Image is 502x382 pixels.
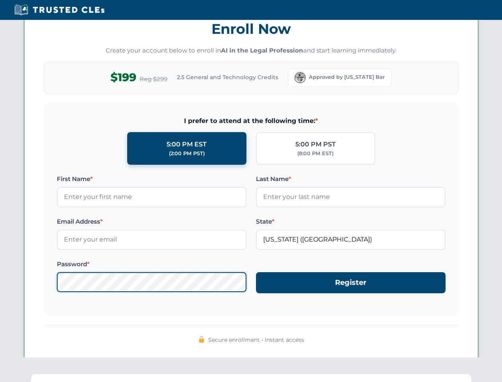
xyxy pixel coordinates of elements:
[110,68,136,86] span: $199
[221,47,303,54] strong: AI in the Legal Profession
[44,46,458,55] p: Create your account below to enroll in and start learning immediately.
[256,217,446,226] label: State
[256,272,446,293] button: Register
[57,174,246,184] label: First Name
[44,16,458,41] h3: Enroll Now
[297,150,333,158] div: (8:00 PM EST)
[198,336,205,343] img: 🔒
[140,74,167,84] span: Reg $299
[57,116,446,126] span: I prefer to attend at the following time:
[57,230,246,249] input: Enter your email
[256,174,446,184] label: Last Name
[167,139,207,150] div: 5:00 PM EST
[256,187,446,207] input: Enter your last name
[295,139,336,150] div: 5:00 PM PST
[57,259,246,269] label: Password
[169,150,205,158] div: (2:00 PM PST)
[309,73,385,81] span: Approved by [US_STATE] Bar
[295,72,306,83] img: Florida Bar
[12,4,107,16] img: Trusted CLEs
[177,73,278,82] span: 2.5 General and Technology Credits
[256,230,446,249] input: Florida (FL)
[208,335,304,344] span: Secure enrollment • Instant access
[57,187,246,207] input: Enter your first name
[57,217,246,226] label: Email Address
